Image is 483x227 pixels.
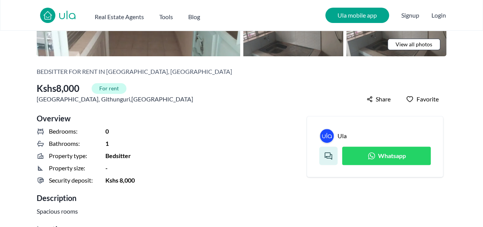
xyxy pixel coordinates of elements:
[92,83,126,94] span: For rent
[49,139,80,148] span: Bathrooms:
[396,41,432,48] span: View all photos
[417,95,439,104] span: Favorite
[105,151,131,160] span: Bedsitter
[105,139,109,148] span: 1
[49,163,85,173] span: Property size:
[105,163,108,173] span: -
[431,11,446,20] button: Login
[37,95,193,104] span: [GEOGRAPHIC_DATA] , , [GEOGRAPHIC_DATA]
[320,129,334,143] a: Ula
[338,131,347,140] a: Ula
[320,129,334,143] img: Ula
[188,9,200,21] a: Blog
[105,127,109,136] span: 0
[95,9,144,21] button: Real Estate Agents
[378,151,405,160] span: Whatsapp
[188,12,200,21] h2: Blog
[95,9,215,21] nav: Main
[159,12,173,21] h2: Tools
[58,9,76,23] a: ula
[159,9,173,21] button: Tools
[37,206,264,216] h3: Spacious rooms
[49,151,87,160] span: Property type:
[376,95,391,104] span: Share
[105,176,135,185] span: Kshs 8,000
[37,193,273,203] h2: Description
[49,127,78,136] span: Bedrooms:
[95,12,144,21] h2: Real Estate Agents
[37,82,79,95] span: Kshs 8,000
[37,113,273,124] h2: Overview
[101,95,130,104] a: Githunguri
[49,176,93,185] span: Security deposit:
[401,8,419,23] span: Signup
[325,8,389,23] a: Ula mobile app
[37,67,232,76] h2: Bedsitter for rent in [GEOGRAPHIC_DATA], [GEOGRAPHIC_DATA]
[342,147,431,165] a: Whatsapp
[388,39,440,50] a: View all photos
